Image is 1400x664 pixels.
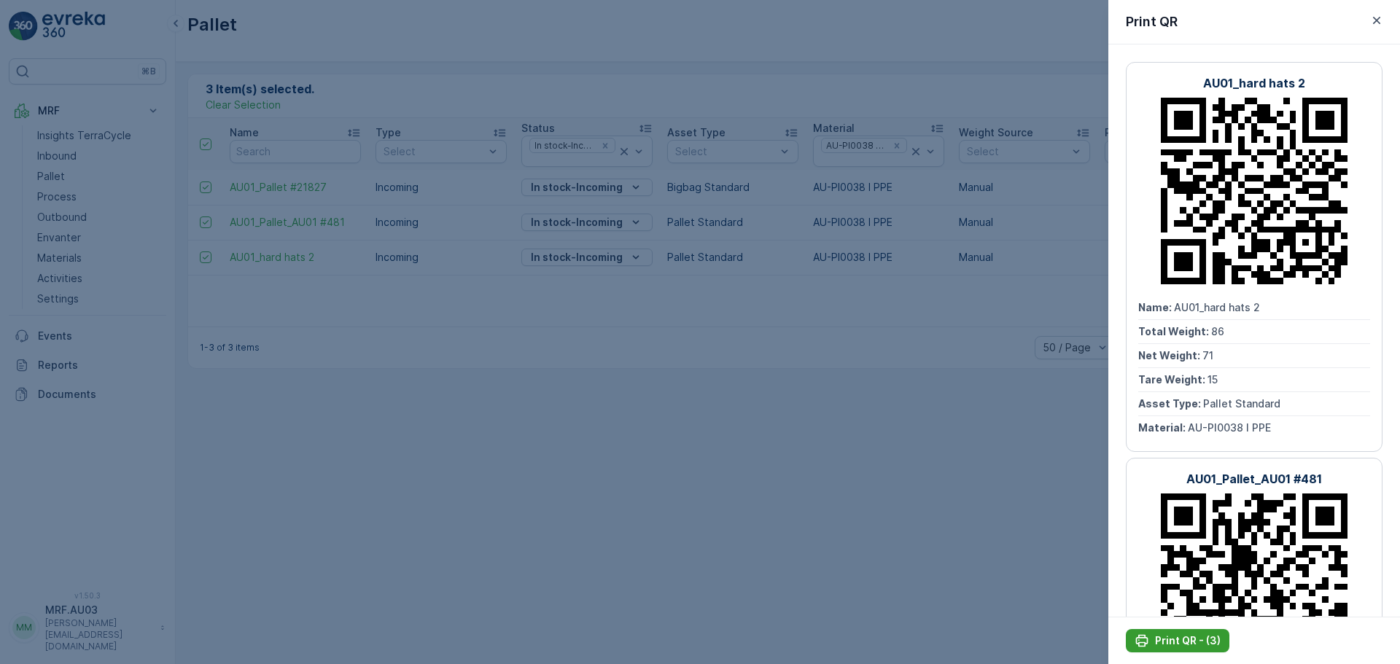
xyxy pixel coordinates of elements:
[1202,349,1213,362] span: 71
[48,635,165,647] span: AU01_Pallet_AU01 #481
[1203,74,1305,92] p: AU01_hard hats 2
[1203,397,1280,410] span: Pallet Standard
[12,635,48,647] span: Name :
[1126,629,1229,652] button: Print QR - (3)
[62,359,145,372] span: AU-PI0038 I PPE
[12,239,48,251] span: Name :
[1138,325,1211,337] span: Total Weight :
[1126,12,1178,32] p: Print QR
[12,263,85,276] span: Total Weight :
[12,311,82,324] span: Tare Weight :
[48,239,134,251] span: AU01_hard hats 2
[1138,301,1174,313] span: Name :
[77,287,87,300] span: 71
[85,263,98,276] span: 86
[1138,373,1207,386] span: Tare Weight :
[12,335,77,348] span: Asset Type :
[77,335,155,348] span: Pallet Standard
[631,408,766,426] p: AU01_Pallet_AU01 #481
[1188,421,1271,434] span: AU-PI0038 I PPE
[1155,633,1221,648] p: Print QR - (3)
[12,287,77,300] span: Net Weight :
[82,311,92,324] span: 15
[1186,470,1322,488] p: AU01_Pallet_AU01 #481
[1207,373,1218,386] span: 15
[1138,349,1202,362] span: Net Weight :
[1211,325,1224,337] span: 86
[647,12,750,30] p: AU01_hard hats 2
[1174,301,1260,313] span: AU01_hard hats 2
[12,359,62,372] span: Material :
[1138,421,1188,434] span: Material :
[1138,397,1203,410] span: Asset Type :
